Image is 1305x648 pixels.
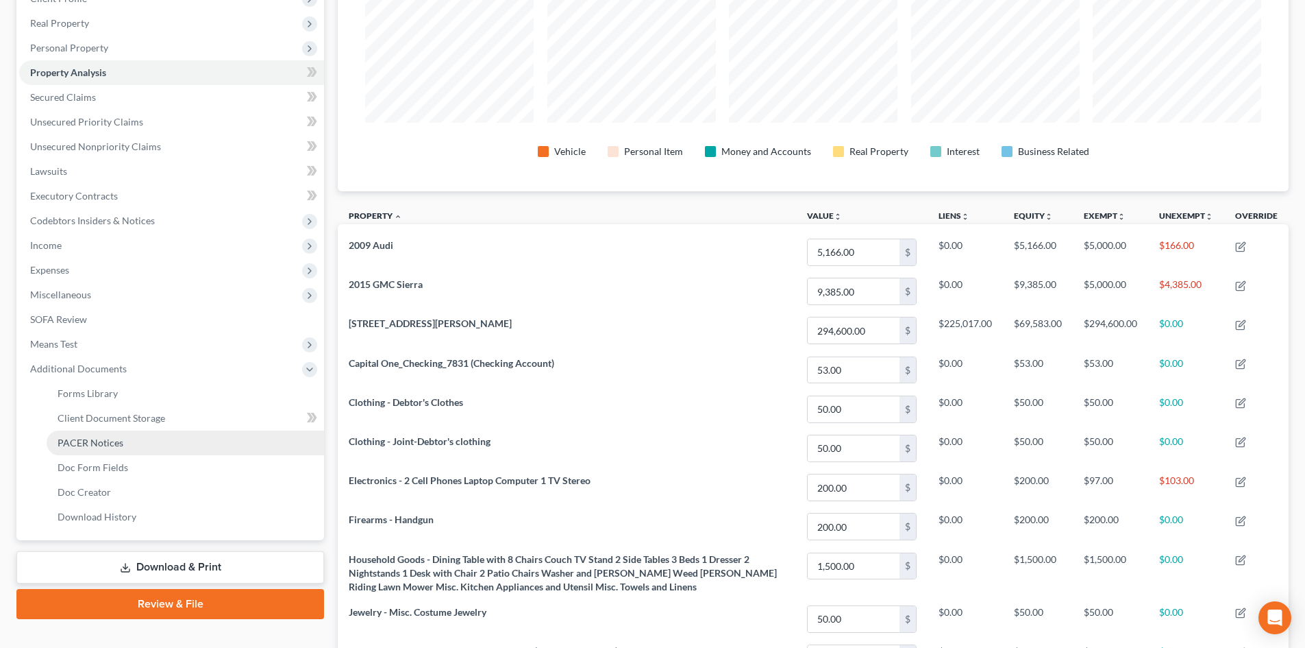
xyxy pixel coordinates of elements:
[58,511,136,523] span: Download History
[961,213,969,221] i: unfold_more
[899,514,916,540] div: $
[30,239,62,251] span: Income
[1148,350,1224,389] td: $0.00
[19,134,324,159] a: Unsecured Nonpriority Claims
[1148,547,1224,599] td: $0.00
[30,215,155,226] span: Codebtors Insiders & Notices
[19,110,324,134] a: Unsecured Priority Claims
[30,67,106,78] span: Property Analysis
[30,190,118,202] span: Executory Contracts
[1073,311,1148,350] td: $294,600.00
[1224,202,1289,233] th: Override
[30,363,127,374] span: Additional Documents
[899,396,916,422] div: $
[1073,468,1148,507] td: $97.00
[1148,311,1224,350] td: $0.00
[928,389,1003,429] td: $0.00
[30,17,89,29] span: Real Property
[19,307,324,332] a: SOFA Review
[1073,507,1148,547] td: $200.00
[808,435,899,461] input: 0.00
[1148,599,1224,638] td: $0.00
[349,317,512,329] span: [STREET_ADDRESS][PERSON_NAME]
[899,475,916,501] div: $
[349,553,777,592] span: Household Goods - Dining Table with 8 Chairs Couch TV Stand 2 Side Tables 3 Beds 1 Dresser 2 Nigh...
[1148,507,1224,547] td: $0.00
[19,184,324,208] a: Executory Contracts
[1258,601,1291,634] div: Open Intercom Messenger
[1159,211,1213,221] a: Unexemptunfold_more
[849,145,908,158] div: Real Property
[349,278,423,290] span: 2015 GMC Sierra
[58,387,118,399] span: Forms Library
[47,431,324,455] a: PACER Notices
[1003,547,1073,599] td: $1,500.00
[349,606,486,618] span: Jewelry - Misc. Costume Jewelry
[349,396,463,408] span: Clothing - Debtor's Clothes
[1148,389,1224,429] td: $0.00
[624,145,683,158] div: Personal Item
[16,589,324,619] a: Review & File
[939,211,969,221] a: Liensunfold_more
[928,429,1003,468] td: $0.00
[899,357,916,383] div: $
[1084,211,1126,221] a: Exemptunfold_more
[47,480,324,505] a: Doc Creator
[1148,468,1224,507] td: $103.00
[1073,232,1148,272] td: $5,000.00
[1003,507,1073,547] td: $200.00
[349,475,591,486] span: Electronics - 2 Cell Phones Laptop Computer 1 TV Stereo
[30,264,69,276] span: Expenses
[928,232,1003,272] td: $0.00
[928,468,1003,507] td: $0.00
[30,91,96,103] span: Secured Claims
[1003,350,1073,389] td: $53.00
[19,60,324,85] a: Property Analysis
[808,239,899,265] input: 0.00
[58,461,128,473] span: Doc Form Fields
[808,475,899,501] input: 0.00
[1148,272,1224,311] td: $4,385.00
[807,211,842,221] a: Valueunfold_more
[47,455,324,480] a: Doc Form Fields
[928,507,1003,547] td: $0.00
[899,317,916,344] div: $
[349,514,434,525] span: Firearms - Handgun
[899,435,916,461] div: $
[47,505,324,529] a: Download History
[16,551,324,584] a: Download & Print
[1205,213,1213,221] i: unfold_more
[19,159,324,184] a: Lawsuits
[47,381,324,406] a: Forms Library
[928,547,1003,599] td: $0.00
[30,42,108,53] span: Personal Property
[1003,389,1073,429] td: $50.00
[1117,213,1126,221] i: unfold_more
[899,239,916,265] div: $
[1073,272,1148,311] td: $5,000.00
[349,239,393,251] span: 2009 Audi
[1003,468,1073,507] td: $200.00
[834,213,842,221] i: unfold_more
[1073,599,1148,638] td: $50.00
[928,350,1003,389] td: $0.00
[554,145,586,158] div: Vehicle
[1148,232,1224,272] td: $166.00
[394,213,402,221] i: expand_less
[1018,145,1089,158] div: Business Related
[947,145,980,158] div: Interest
[1003,232,1073,272] td: $5,166.00
[899,553,916,579] div: $
[808,278,899,304] input: 0.00
[899,278,916,304] div: $
[1003,429,1073,468] td: $50.00
[30,338,77,350] span: Means Test
[47,406,324,431] a: Client Document Storage
[808,357,899,383] input: 0.00
[58,412,165,424] span: Client Document Storage
[30,141,161,152] span: Unsecured Nonpriority Claims
[349,435,490,447] span: Clothing - Joint-Debtor's clothing
[58,437,123,448] span: PACER Notices
[349,211,402,221] a: Property expand_less
[1014,211,1053,221] a: Equityunfold_more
